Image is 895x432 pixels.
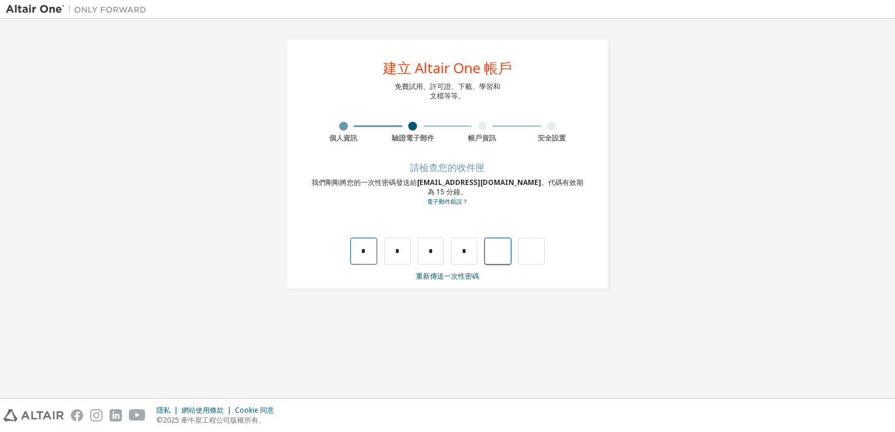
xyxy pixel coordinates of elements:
[309,164,586,171] div: 請檢查您的收件匣
[517,133,587,143] div: 安全設置
[383,61,512,75] div: 建立 Altair One 帳戶
[309,133,378,143] div: 個人資訊
[4,409,64,421] img: altair_logo.svg
[235,406,281,415] div: Cookie 同意
[417,177,541,187] span: [EMAIL_ADDRESS][DOMAIN_NAME]
[129,409,146,421] img: youtube.svg
[416,271,479,281] a: 重新傳送一次性密碼
[156,406,182,415] div: 隱私
[448,133,517,143] div: 帳戶資訊
[427,198,468,205] a: Go back to the registration form
[156,415,281,425] p: ©
[163,415,265,425] font: 2025 牽牛星工程公司版權所有。
[395,82,500,101] div: 免費試用、許可證、下載、學習和 文檔等等。
[309,178,586,207] div: 我們剛剛將您的一次性密碼發送給 。代碼有效期為 15 分鐘。
[71,409,83,421] img: facebook.svg
[378,133,448,143] div: 驗證電子郵件
[110,409,122,421] img: linkedin.svg
[6,4,152,15] img: 牽牛星一號
[90,409,103,421] img: instagram.svg
[182,406,235,415] div: 網站使用條款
